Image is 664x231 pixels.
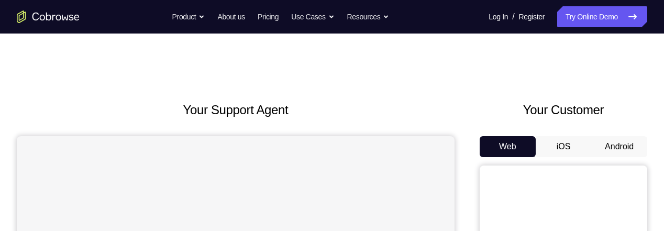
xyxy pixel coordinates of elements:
a: Pricing [258,6,279,27]
a: Log In [489,6,508,27]
span: / [512,10,514,23]
a: Try Online Demo [557,6,647,27]
button: Use Cases [291,6,334,27]
button: Resources [347,6,390,27]
button: Product [172,6,205,27]
button: iOS [536,136,592,157]
a: Register [519,6,545,27]
button: Web [480,136,536,157]
a: Go to the home page [17,10,80,23]
h2: Your Support Agent [17,101,455,119]
a: About us [217,6,245,27]
button: Android [591,136,647,157]
h2: Your Customer [480,101,647,119]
